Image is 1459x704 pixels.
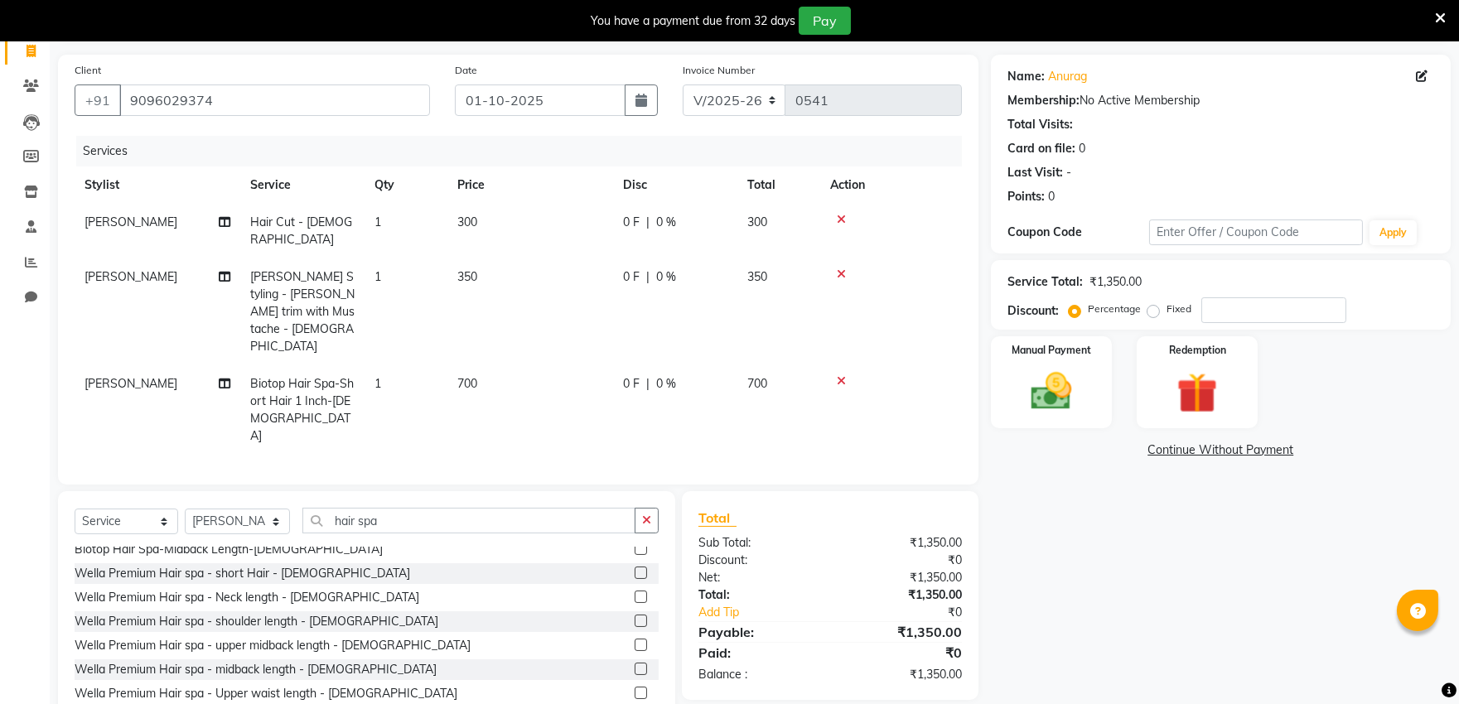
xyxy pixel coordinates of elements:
div: ₹1,350.00 [830,622,974,642]
div: - [1066,164,1071,181]
span: [PERSON_NAME] Styling - [PERSON_NAME] trim with Mustache - [DEMOGRAPHIC_DATA] [250,269,355,354]
label: Date [455,63,477,78]
span: Biotop Hair Spa-Short Hair 1 Inch-[DEMOGRAPHIC_DATA] [250,376,354,443]
div: Paid: [686,643,830,663]
div: Wella Premium Hair spa - Neck length - [DEMOGRAPHIC_DATA] [75,589,419,606]
div: Balance : [686,666,830,683]
span: 1 [374,376,381,391]
div: Wella Premium Hair spa - short Hair - [DEMOGRAPHIC_DATA] [75,565,410,582]
div: Membership: [1007,92,1080,109]
th: Disc [613,166,737,204]
span: 350 [747,269,767,284]
input: Enter Offer / Coupon Code [1149,219,1363,245]
div: Service Total: [1007,273,1083,291]
div: Wella Premium Hair spa - midback length - [DEMOGRAPHIC_DATA] [75,661,437,678]
span: 350 [457,269,477,284]
label: Manual Payment [1012,343,1091,358]
button: +91 [75,84,121,116]
label: Invoice Number [683,63,755,78]
div: Points: [1007,188,1045,205]
span: 700 [457,376,477,391]
div: Wella Premium Hair spa - upper midback length - [DEMOGRAPHIC_DATA] [75,637,471,654]
input: Search or Scan [302,508,635,533]
th: Action [820,166,962,204]
div: Total Visits: [1007,116,1073,133]
img: _gift.svg [1164,368,1230,418]
div: Services [76,136,974,166]
div: Discount: [686,552,830,569]
div: 0 [1048,188,1055,205]
span: 0 % [656,268,676,286]
span: | [646,214,650,231]
span: | [646,268,650,286]
span: Hair Cut - [DEMOGRAPHIC_DATA] [250,215,352,247]
div: Card on file: [1007,140,1075,157]
div: Name: [1007,68,1045,85]
span: 1 [374,269,381,284]
span: 300 [457,215,477,229]
div: Wella Premium Hair spa - shoulder length - [DEMOGRAPHIC_DATA] [75,613,438,630]
div: Total: [686,586,830,604]
span: 300 [747,215,767,229]
div: ₹0 [830,552,974,569]
th: Price [447,166,613,204]
label: Client [75,63,101,78]
span: 0 F [623,268,640,286]
span: | [646,375,650,393]
div: ₹1,350.00 [1089,273,1142,291]
a: Anurag [1048,68,1087,85]
span: 1 [374,215,381,229]
span: 0 F [623,214,640,231]
input: Search by Name/Mobile/Email/Code [119,84,430,116]
button: Pay [799,7,851,35]
span: 0 % [656,214,676,231]
div: Discount: [1007,302,1059,320]
div: Biotop Hair Spa-Midback Length-[DEMOGRAPHIC_DATA] [75,541,383,558]
th: Service [240,166,365,204]
a: Continue Without Payment [994,441,1447,459]
span: [PERSON_NAME] [85,215,177,229]
div: ₹0 [854,604,974,621]
div: Coupon Code [1007,224,1150,241]
div: ₹0 [830,643,974,663]
div: ₹1,350.00 [830,586,974,604]
div: Net: [686,569,830,586]
th: Qty [365,166,447,204]
span: 0 % [656,375,676,393]
span: [PERSON_NAME] [85,376,177,391]
label: Redemption [1169,343,1226,358]
th: Total [737,166,820,204]
div: Wella Premium Hair spa - Upper waist length - [DEMOGRAPHIC_DATA] [75,685,457,702]
a: Add Tip [686,604,854,621]
div: Last Visit: [1007,164,1063,181]
label: Fixed [1167,301,1191,316]
span: [PERSON_NAME] [85,269,177,284]
div: Payable: [686,622,830,642]
div: 0 [1079,140,1085,157]
div: Sub Total: [686,534,830,552]
div: ₹1,350.00 [830,569,974,586]
label: Percentage [1088,301,1141,316]
button: Apply [1370,220,1417,245]
div: ₹1,350.00 [830,666,974,683]
div: No Active Membership [1007,92,1434,109]
div: You have a payment due from 32 days [591,12,795,30]
span: 700 [747,376,767,391]
span: Total [698,509,737,527]
img: _cash.svg [1018,368,1085,415]
div: ₹1,350.00 [830,534,974,552]
th: Stylist [75,166,240,204]
span: 0 F [623,375,640,393]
